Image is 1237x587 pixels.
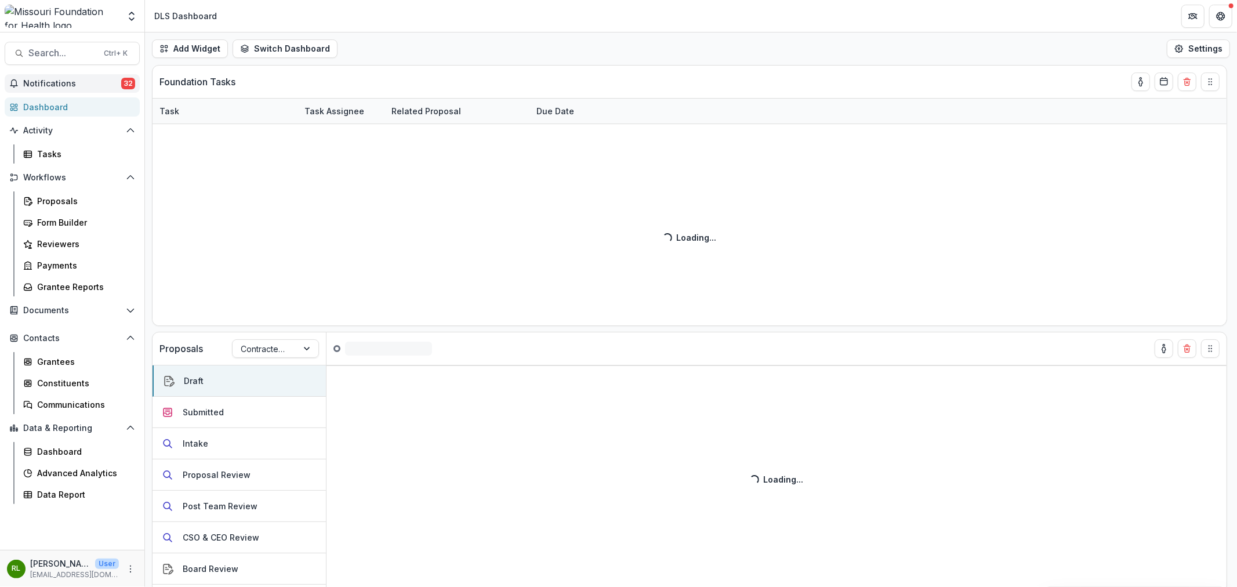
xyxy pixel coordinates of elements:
a: Tasks [19,144,140,164]
a: Payments [19,256,140,275]
div: Communications [37,398,130,411]
button: Intake [153,428,326,459]
div: Form Builder [37,216,130,229]
div: Grantees [37,356,130,368]
div: Payments [37,259,130,271]
button: Open entity switcher [124,5,140,28]
a: Reviewers [19,234,140,253]
button: Drag [1201,73,1220,91]
button: Post Team Review [153,491,326,522]
button: Settings [1167,39,1230,58]
button: Board Review [153,553,326,585]
div: Tasks [37,148,130,160]
button: Open Workflows [5,168,140,187]
span: 32 [121,78,135,89]
div: Post Team Review [183,500,257,512]
button: Drag [1201,339,1220,358]
div: Ctrl + K [101,47,130,60]
div: Proposals [37,195,130,207]
button: Delete card [1178,339,1196,358]
div: Intake [183,437,208,450]
span: Contacts [23,334,121,343]
a: Dashboard [5,97,140,117]
p: Proposals [159,342,203,356]
p: User [95,559,119,569]
button: toggle-assigned-to-me [1131,73,1150,91]
div: CSO & CEO Review [183,531,259,543]
div: Dashboard [37,445,130,458]
span: Activity [23,126,121,136]
div: Dashboard [23,101,130,113]
span: Notifications [23,79,121,89]
button: Open Activity [5,121,140,140]
button: More [124,562,137,576]
button: Open Contacts [5,329,140,347]
button: Open Data & Reporting [5,419,140,437]
a: Form Builder [19,213,140,232]
div: Rebekah Lerch [12,565,21,572]
button: Proposal Review [153,459,326,491]
a: Data Report [19,485,140,504]
button: toggle-assigned-to-me [1155,339,1173,358]
div: Constituents [37,377,130,389]
button: Submitted [153,397,326,428]
div: Advanced Analytics [37,467,130,479]
button: Switch Dashboard [233,39,338,58]
div: Submitted [183,406,224,418]
button: Delete card [1178,73,1196,91]
button: Get Help [1209,5,1232,28]
div: Reviewers [37,238,130,250]
span: Search... [28,48,97,59]
button: Partners [1181,5,1205,28]
div: Board Review [183,563,238,575]
div: Draft [184,375,204,387]
nav: breadcrumb [150,8,222,24]
button: Add Widget [152,39,228,58]
a: Constituents [19,374,140,393]
button: Open Documents [5,301,140,320]
div: Grantee Reports [37,281,130,293]
button: Calendar [1155,73,1173,91]
span: Workflows [23,173,121,183]
button: CSO & CEO Review [153,522,326,553]
div: DLS Dashboard [154,10,217,22]
button: Search... [5,42,140,65]
p: [EMAIL_ADDRESS][DOMAIN_NAME] [30,570,119,580]
p: Foundation Tasks [159,75,235,89]
a: Dashboard [19,442,140,461]
a: Communications [19,395,140,414]
button: Draft [153,365,326,397]
a: Grantee Reports [19,277,140,296]
a: Proposals [19,191,140,211]
a: Grantees [19,352,140,371]
span: Data & Reporting [23,423,121,433]
a: Advanced Analytics [19,463,140,483]
span: Documents [23,306,121,316]
div: Data Report [37,488,130,501]
div: Proposal Review [183,469,251,481]
p: [PERSON_NAME] [30,557,90,570]
img: Missouri Foundation for Health logo [5,5,119,28]
button: Notifications32 [5,74,140,93]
